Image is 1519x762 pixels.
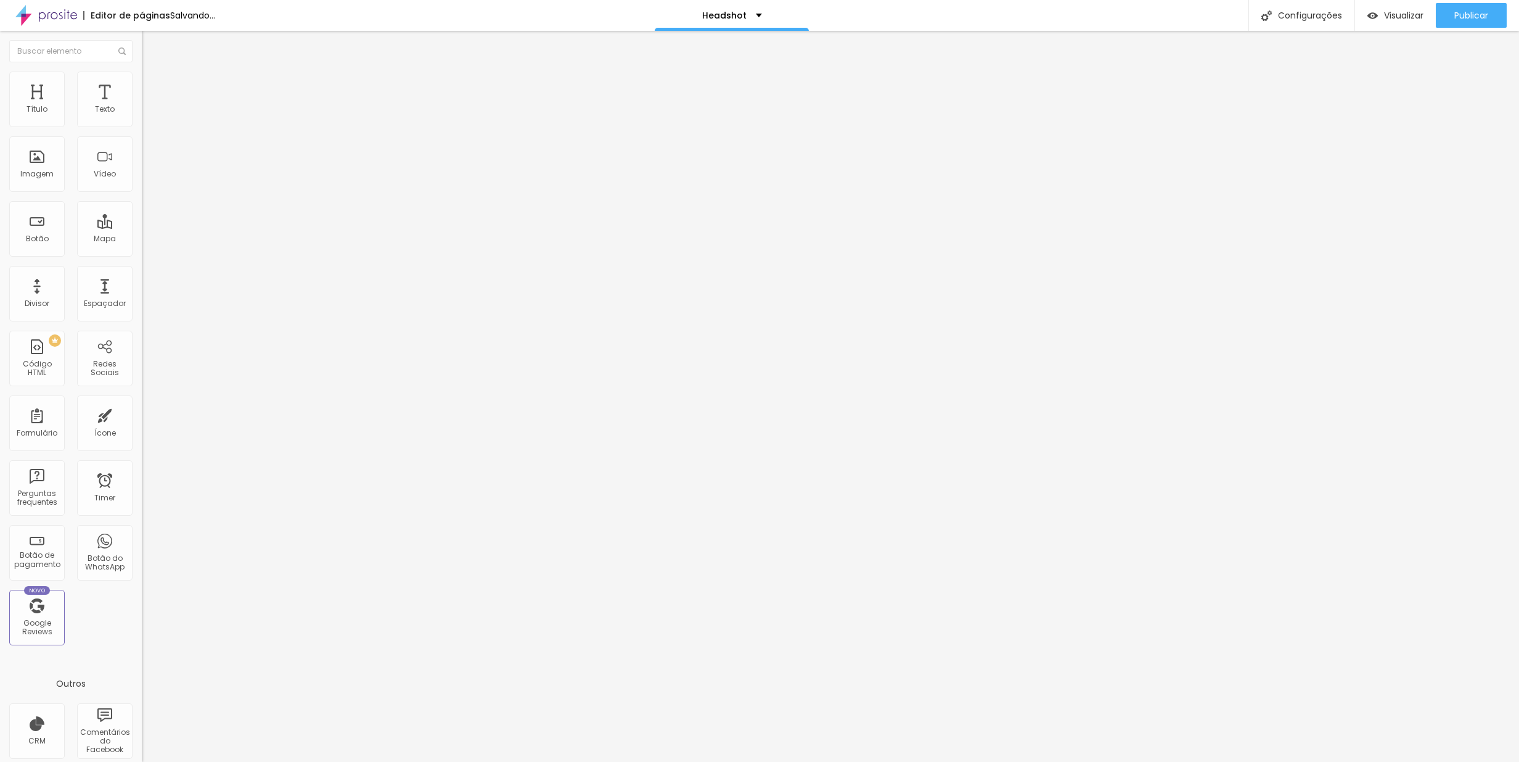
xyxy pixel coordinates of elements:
div: Editor de páginas [83,11,170,20]
button: Publicar [1436,3,1507,28]
div: Salvando... [170,11,215,20]
span: Visualizar [1384,10,1423,20]
div: Texto [95,105,115,114]
div: Novo [24,586,51,595]
div: Vídeo [94,170,116,178]
img: view-1.svg [1367,10,1378,21]
div: Espaçador [84,299,126,308]
div: Timer [94,494,115,502]
iframe: Editor [142,31,1519,762]
span: Publicar [1454,10,1488,20]
button: Visualizar [1355,3,1436,28]
div: Google Reviews [12,619,61,637]
div: Título [27,105,47,114]
input: Buscar elemento [9,40,133,62]
img: Icone [118,48,126,55]
div: Redes Sociais [80,360,129,378]
div: Código HTML [12,360,61,378]
div: CRM [28,737,46,745]
p: Headshot [702,11,747,20]
div: Botão [26,234,49,243]
div: Formulário [17,429,57,437]
div: Botão de pagamento [12,551,61,569]
img: Icone [1261,10,1272,21]
div: Ícone [94,429,116,437]
div: Perguntas frequentes [12,489,61,507]
div: Comentários do Facebook [80,728,129,755]
div: Divisor [25,299,49,308]
div: Botão do WhatsApp [80,554,129,572]
div: Mapa [94,234,116,243]
div: Imagem [20,170,54,178]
